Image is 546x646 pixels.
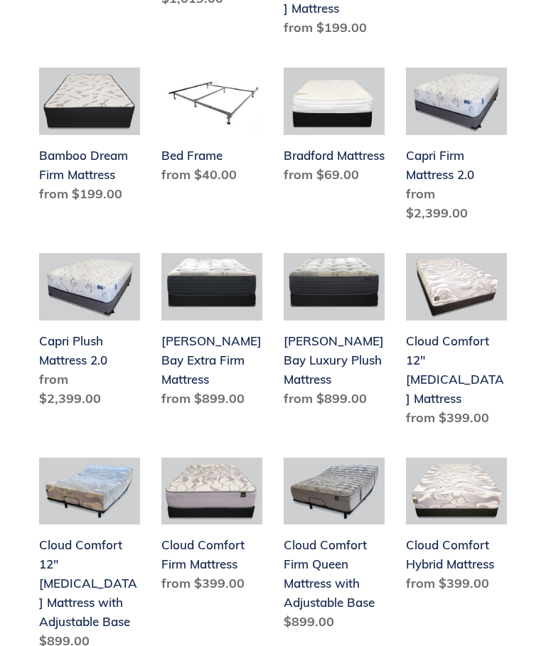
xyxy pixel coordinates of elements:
[284,458,385,637] a: Cloud Comfort Firm Queen Mattress with Adjustable Base
[161,68,262,190] a: Bed Frame
[406,68,507,228] a: Capri Firm Mattress 2.0
[161,253,262,414] a: Chadwick Bay Extra Firm Mattress
[39,253,140,414] a: Capri Plush Mattress 2.0
[284,253,385,414] a: Chadwick Bay Luxury Plush Mattress
[406,458,507,599] a: Cloud Comfort Hybrid Mattress
[406,253,507,433] a: Cloud Comfort 12" Memory Foam Mattress
[39,68,140,209] a: Bamboo Dream Firm Mattress
[284,68,385,190] a: Bradford Mattress
[161,458,262,599] a: Cloud Comfort Firm Mattress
